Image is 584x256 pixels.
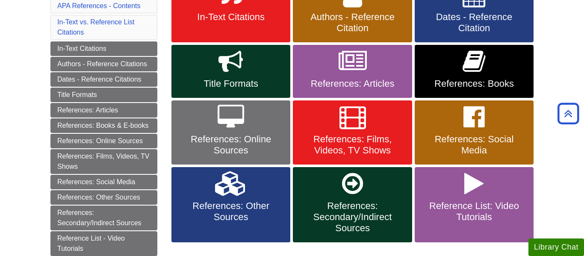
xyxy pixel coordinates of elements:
a: Title Formats [50,88,157,102]
a: References: Articles [293,45,412,98]
span: References: Other Sources [178,200,284,223]
a: In-Text vs. Reference List Citations [57,18,135,36]
a: References: Books [415,45,534,98]
a: References: Other Sources [50,190,157,205]
span: References: Articles [299,78,405,89]
a: APA References - Contents [57,2,140,9]
a: Reference List: Video Tutorials [415,167,534,242]
a: Authors - Reference Citations [50,57,157,71]
a: References: Other Sources [171,167,290,242]
span: References: Secondary/Indirect Sources [299,200,405,234]
span: Dates - Reference Citation [421,12,527,34]
span: References: Social Media [421,134,527,156]
span: In-Text Citations [178,12,284,23]
a: References: Social Media [415,100,534,165]
span: References: Books [421,78,527,89]
a: References: Secondary/Indirect Sources [50,206,157,230]
a: References: Films, Videos, TV Shows [50,149,157,174]
span: Reference List: Video Tutorials [421,200,527,223]
a: References: Secondary/Indirect Sources [293,167,412,242]
a: Title Formats [171,45,290,98]
a: References: Articles [50,103,157,118]
span: Authors - Reference Citation [299,12,405,34]
a: References: Online Sources [50,134,157,148]
button: Library Chat [528,238,584,256]
a: Back to Top [555,108,582,119]
a: In-Text Citations [50,41,157,56]
span: References: Online Sources [178,134,284,156]
a: References: Books & E-books [50,118,157,133]
a: Reference List - Video Tutorials [50,231,157,256]
span: References: Films, Videos, TV Shows [299,134,405,156]
a: Dates - Reference Citations [50,72,157,87]
span: Title Formats [178,78,284,89]
a: References: Online Sources [171,100,290,165]
a: References: Films, Videos, TV Shows [293,100,412,165]
a: References: Social Media [50,175,157,189]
